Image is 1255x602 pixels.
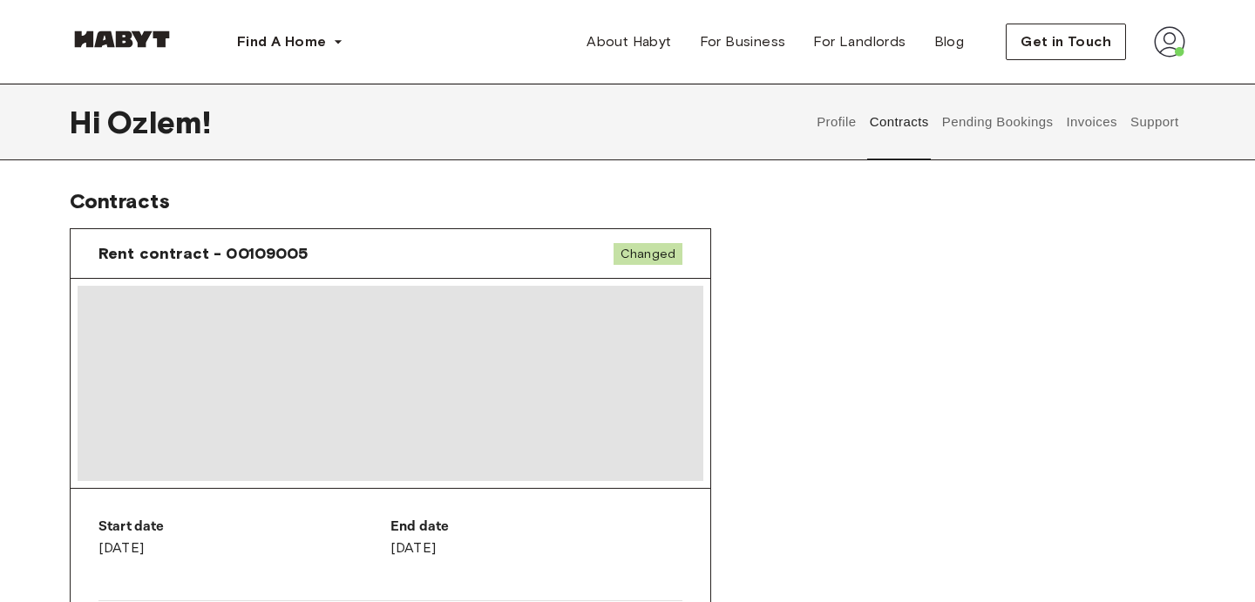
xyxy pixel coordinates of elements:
[237,31,326,52] span: Find A Home
[587,31,671,52] span: About Habyt
[98,517,390,538] p: Start date
[98,517,390,558] div: [DATE]
[934,31,965,52] span: Blog
[686,24,800,59] a: For Business
[1006,24,1126,60] button: Get in Touch
[223,24,357,59] button: Find A Home
[1128,84,1181,160] button: Support
[811,84,1185,160] div: user profile tabs
[98,243,309,264] span: Rent contract - 00109005
[614,243,682,265] span: Changed
[940,84,1055,160] button: Pending Bookings
[867,84,931,160] button: Contracts
[390,517,682,558] div: [DATE]
[70,188,170,213] span: Contracts
[390,517,682,538] p: End date
[799,24,919,59] a: For Landlords
[700,31,786,52] span: For Business
[920,24,979,59] a: Blog
[1021,31,1111,52] span: Get in Touch
[813,31,906,52] span: For Landlords
[1064,84,1119,160] button: Invoices
[107,104,211,140] span: Ozlem !
[70,104,107,140] span: Hi
[573,24,685,59] a: About Habyt
[815,84,859,160] button: Profile
[1154,26,1185,57] img: avatar
[70,30,174,48] img: Habyt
